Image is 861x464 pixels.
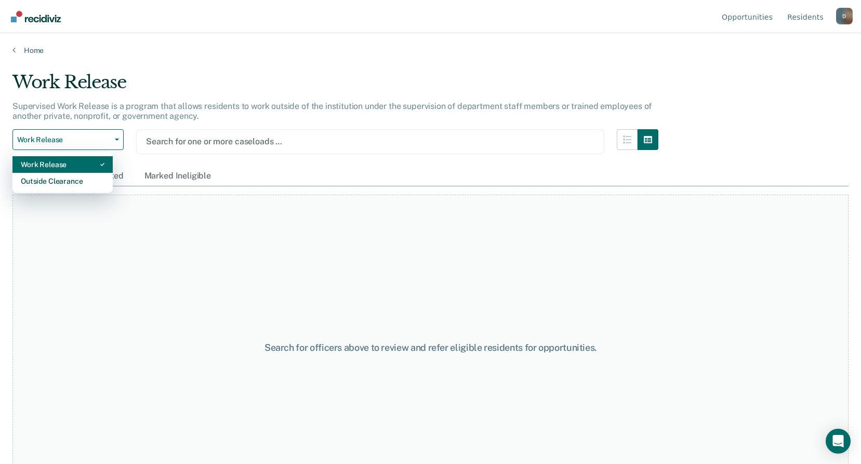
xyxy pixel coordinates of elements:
div: Search for officers above to review and refer eligible residents for opportunities. [222,342,640,353]
div: Work Release [21,156,104,173]
div: Open Intercom Messenger [826,429,851,454]
button: Work Release [12,129,124,150]
button: Profile dropdown button [836,8,853,24]
img: Recidiviz [11,11,61,22]
a: Home [12,46,849,55]
div: Dropdown Menu [12,152,113,194]
span: Work Release [17,135,111,144]
div: D [836,8,853,24]
div: Work Release [12,72,658,101]
div: Marked Ineligible [142,167,213,186]
div: Outside Clearance [21,173,104,189]
p: Supervised Work Release is a program that allows residents to work outside of the institution und... [12,101,652,121]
